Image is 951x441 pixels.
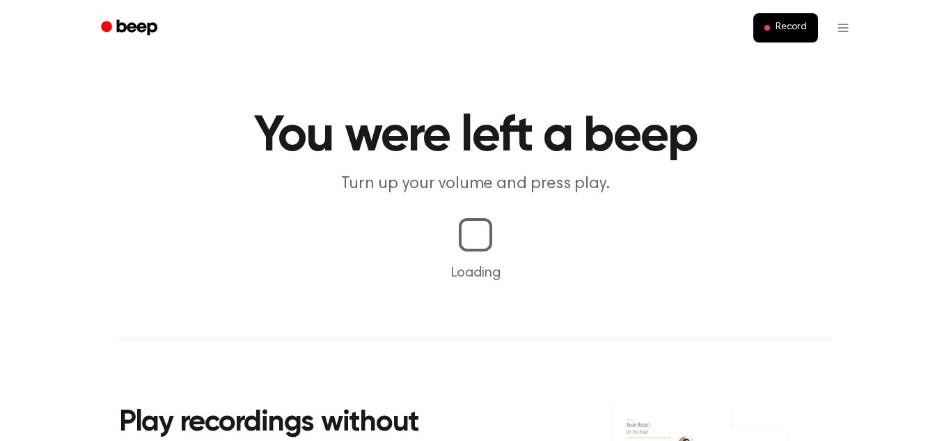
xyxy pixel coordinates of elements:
a: Beep [91,15,170,42]
p: Turn up your volume and press play. [208,173,743,196]
button: Record [753,13,818,42]
button: Open menu [826,11,860,45]
span: Record [776,22,807,34]
h1: You were left a beep [119,111,832,162]
p: Loading [17,263,934,284]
